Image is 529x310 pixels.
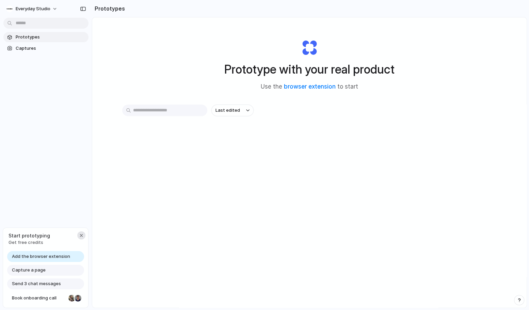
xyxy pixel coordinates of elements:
span: Prototypes [16,34,86,41]
span: Start prototyping [9,232,50,239]
a: browser extension [284,83,336,90]
button: Last edited [211,105,254,116]
span: Last edited [215,107,240,114]
button: everyday studio [3,3,61,14]
span: everyday studio [16,5,50,12]
span: Use the to start [261,82,358,91]
span: Send 3 chat messages [12,280,61,287]
a: Book onboarding call [7,293,84,304]
h1: Prototype with your real product [224,60,395,78]
span: Capture a page [12,267,46,274]
span: Captures [16,45,86,52]
a: Prototypes [3,32,89,42]
span: Get free credits [9,239,50,246]
span: Book onboarding call [12,295,66,301]
a: Add the browser extension [7,251,84,262]
div: Nicole Kubica [68,294,76,302]
div: Christian Iacullo [74,294,82,302]
h2: Prototypes [92,4,125,13]
a: Captures [3,43,89,53]
span: Add the browser extension [12,253,70,260]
